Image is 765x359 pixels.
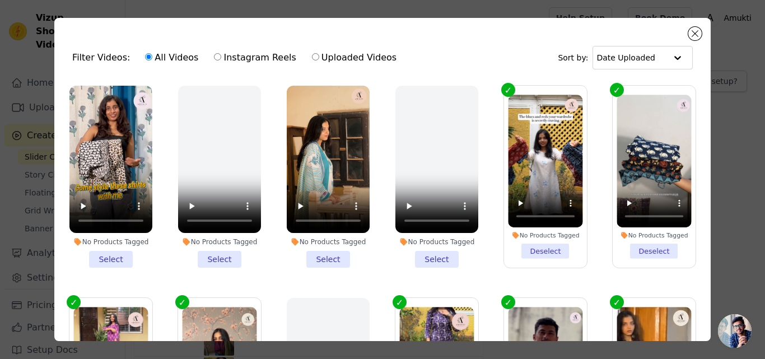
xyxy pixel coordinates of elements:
[72,45,403,71] div: Filter Videos:
[144,50,199,65] label: All Videos
[213,50,296,65] label: Instagram Reels
[395,237,478,246] div: No Products Tagged
[178,237,261,246] div: No Products Tagged
[69,237,152,246] div: No Products Tagged
[558,46,693,69] div: Sort by:
[617,231,691,239] div: No Products Tagged
[287,237,370,246] div: No Products Tagged
[718,314,752,348] a: Open chat
[688,27,702,40] button: Close modal
[508,231,582,239] div: No Products Tagged
[311,50,397,65] label: Uploaded Videos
